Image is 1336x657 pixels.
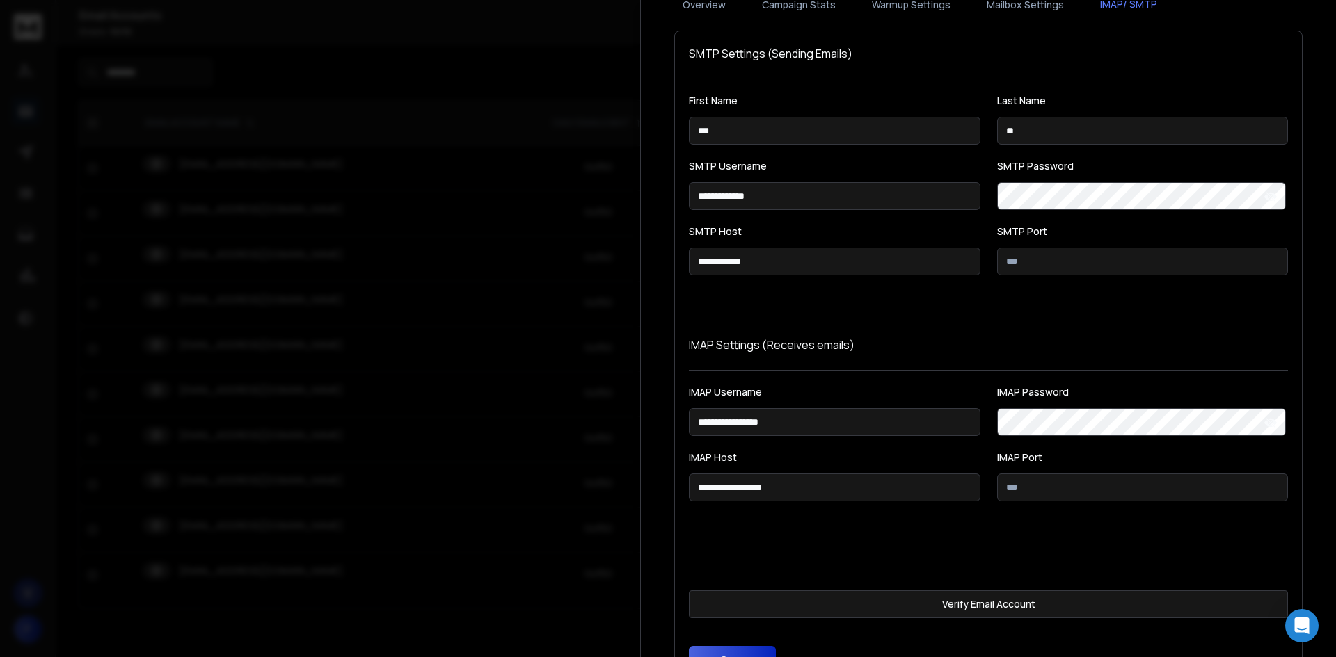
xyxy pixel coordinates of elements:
[689,45,1288,62] h1: SMTP Settings (Sending Emails)
[997,387,1289,397] label: IMAP Password
[689,590,1288,618] button: Verify Email Account
[997,453,1289,462] label: IMAP Port
[689,227,980,236] label: SMTP Host
[689,336,1288,353] p: IMAP Settings (Receives emails)
[1285,609,1319,642] div: Open Intercom Messenger
[689,161,980,171] label: SMTP Username
[689,96,980,106] label: First Name
[997,161,1289,171] label: SMTP Password
[997,96,1289,106] label: Last Name
[689,453,980,462] label: IMAP Host
[689,387,980,397] label: IMAP Username
[997,227,1289,236] label: SMTP Port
